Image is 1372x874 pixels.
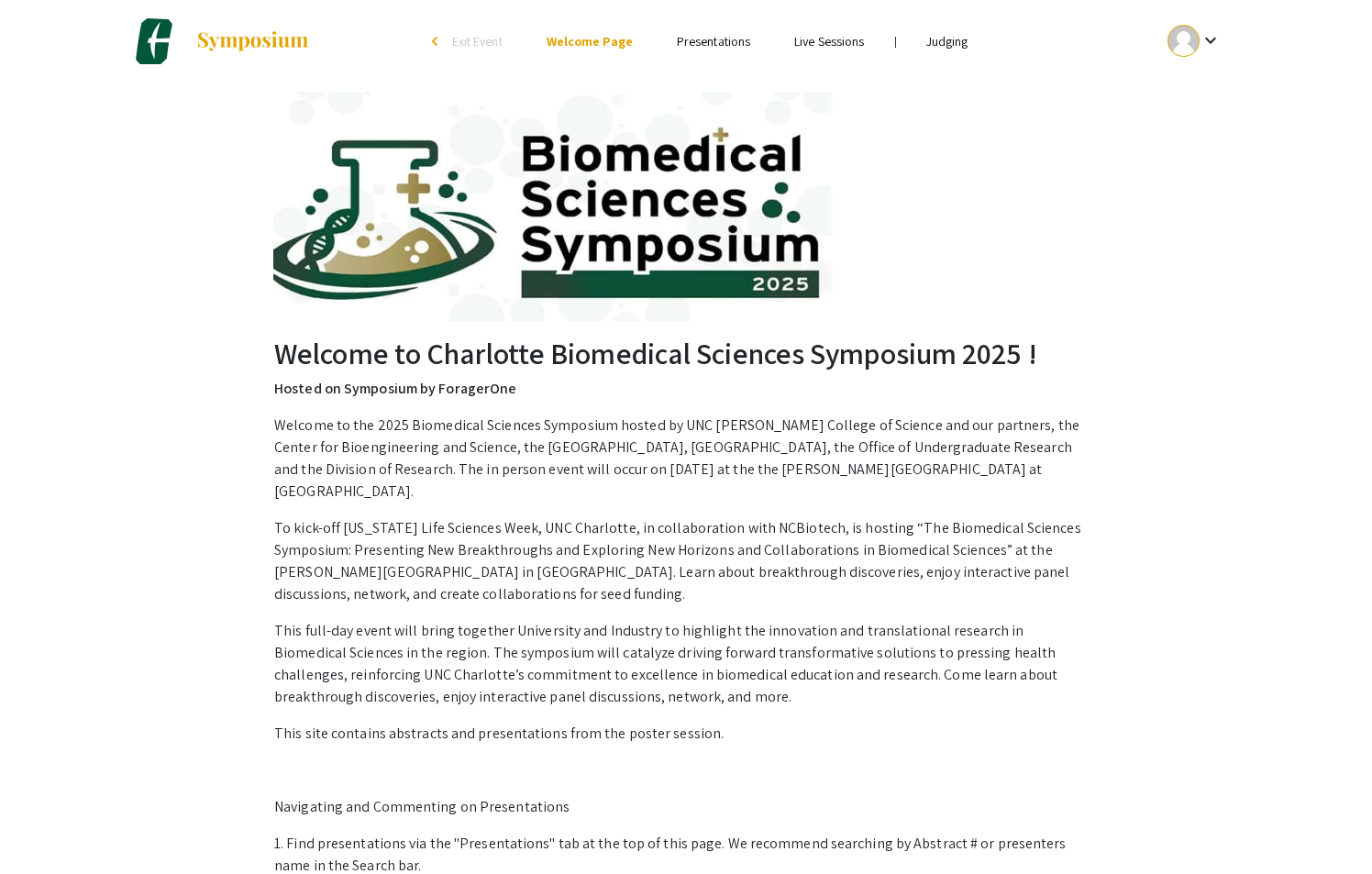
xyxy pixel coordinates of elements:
[131,18,310,64] a: Charlotte Biomedical Sciences Symposium 2025
[794,33,864,50] a: Live Sessions
[274,723,1098,745] p: This site contains abstracts and presentations from the poster session.
[547,33,633,50] a: Welcome Page
[274,378,1098,400] p: Hosted on Symposium by ForagerOne
[131,18,177,64] img: Charlotte Biomedical Sciences Symposium 2025
[274,517,1098,605] p: To kick-off [US_STATE] Life Sciences Week, UNC Charlotte, in collaboration with NCBiotech, is hos...
[677,33,750,50] a: Presentations
[274,620,1098,708] p: This full-day event will bring together University and Industry to highlight the innovation and t...
[274,336,1098,371] h2: Welcome to Charlotte Biomedical Sciences Symposium 2025 !
[274,796,1098,818] p: Navigating and Commenting on Presentations
[195,30,310,52] img: Symposium by ForagerOne
[1148,20,1241,61] button: Expand account dropdown
[452,33,503,50] span: Exit Event
[1200,29,1222,51] mat-icon: Expand account dropdown
[887,33,904,50] li: |
[432,36,443,47] div: arrow_back_ios
[14,791,78,860] iframe: Chat
[926,33,968,50] a: Judging
[273,92,1099,321] img: Charlotte Biomedical Sciences Symposium 2025
[274,415,1098,503] p: Welcome to the 2025 Biomedical Sciences Symposium hosted by UNC [PERSON_NAME] College of Science ...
